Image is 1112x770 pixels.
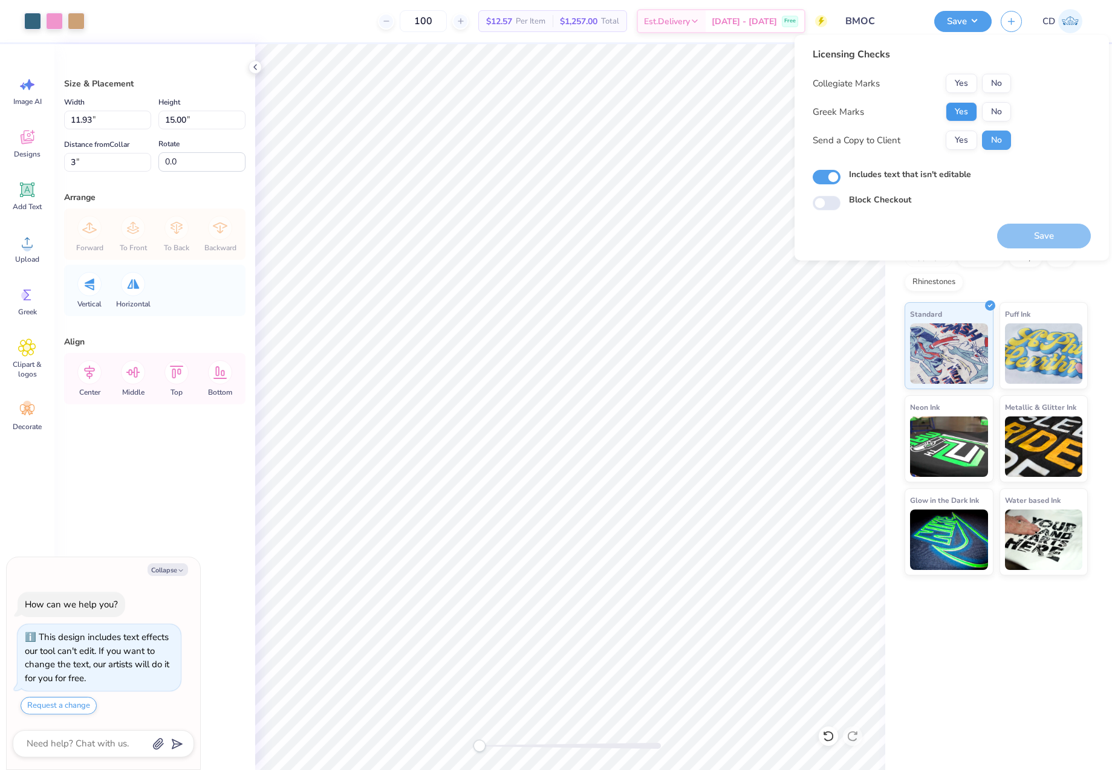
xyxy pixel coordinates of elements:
span: Add Text [13,202,42,212]
span: Est. Delivery [644,15,690,28]
span: Standard [910,308,942,320]
div: Greek Marks [813,105,864,119]
img: Water based Ink [1005,510,1083,570]
span: Water based Ink [1005,494,1061,506]
div: How can we help you? [25,598,118,610]
button: Request a change [21,697,97,714]
span: Designs [14,149,41,159]
div: Collegiate Marks [813,77,880,91]
img: Metallic & Glitter Ink [1005,416,1083,477]
span: Decorate [13,422,42,432]
div: Arrange [64,191,245,204]
button: No [982,102,1011,121]
div: Accessibility label [473,740,486,752]
span: Total [601,15,619,28]
span: Greek [18,307,37,317]
div: Licensing Checks [813,47,1011,62]
button: Yes [946,74,977,93]
div: Size & Placement [64,77,245,90]
button: Save [934,11,992,32]
span: Per Item [516,15,545,28]
input: Untitled Design [836,9,925,33]
label: Width [64,95,85,109]
span: [DATE] - [DATE] [712,15,777,28]
img: Glow in the Dark Ink [910,510,988,570]
span: Image AI [13,97,42,106]
span: Center [79,387,100,397]
button: No [982,131,1011,150]
label: Distance from Collar [64,137,129,152]
input: – – [400,10,447,32]
img: Neon Ink [910,416,988,477]
label: Block Checkout [849,193,911,206]
button: Collapse [148,563,188,576]
span: Free [784,17,796,25]
span: Vertical [77,299,102,309]
div: This design includes text effects our tool can't edit. If you want to change the text, our artist... [25,631,169,684]
button: Yes [946,131,977,150]
span: $1,257.00 [560,15,597,28]
div: Align [64,335,245,348]
a: CD [1037,9,1088,33]
span: Upload [15,254,39,264]
span: Puff Ink [1005,308,1030,320]
span: Bottom [208,387,232,397]
span: Clipart & logos [7,360,47,379]
span: CD [1042,15,1055,28]
div: Send a Copy to Client [813,134,900,147]
label: Height [158,95,180,109]
span: Middle [122,387,145,397]
div: Rhinestones [905,273,963,291]
span: Glow in the Dark Ink [910,494,979,506]
img: Puff Ink [1005,323,1083,384]
span: $12.57 [486,15,512,28]
span: Top [171,387,183,397]
span: Horizontal [116,299,151,309]
img: Cedric Diasanta [1058,9,1082,33]
span: Metallic & Glitter Ink [1005,401,1076,413]
img: Standard [910,323,988,384]
button: Yes [946,102,977,121]
span: Neon Ink [910,401,940,413]
label: Rotate [158,137,180,151]
label: Includes text that isn't editable [849,168,971,181]
button: No [982,74,1011,93]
